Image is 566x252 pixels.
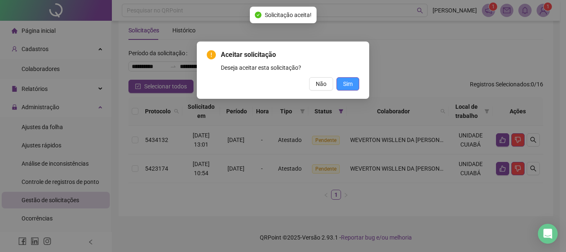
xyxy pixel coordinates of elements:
div: Deseja aceitar esta solicitação? [221,63,359,72]
div: Open Intercom Messenger [538,224,558,244]
span: Aceitar solicitação [221,50,359,60]
span: Sim [343,79,353,88]
span: Solicitação aceita! [265,10,312,20]
span: exclamation-circle [207,50,216,59]
button: Não [309,77,333,91]
span: check-circle [255,12,261,18]
button: Sim [336,77,359,91]
span: Não [316,79,327,88]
